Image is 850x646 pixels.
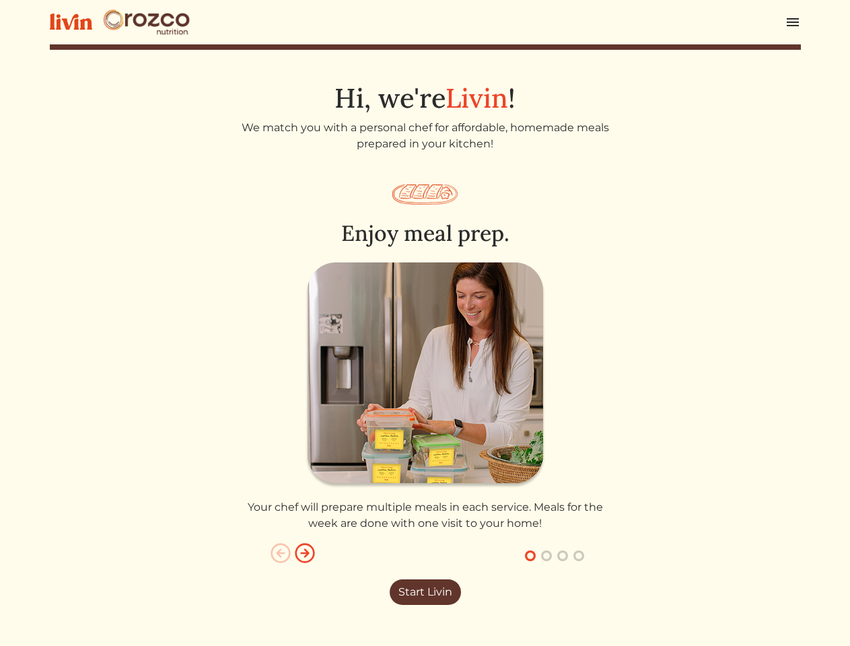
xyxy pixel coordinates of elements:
img: menu_hamburger-cb6d353cf0ecd9f46ceae1c99ecbeb4a00e71ca567a856bd81f57e9d8c17bb26.svg [785,14,801,30]
img: arrow_left_circle-e85112c684eda759d60b36925cadc85fc21d73bdafaa37c14bdfe87aa8b63651.svg [270,542,291,564]
h2: Enjoy meal prep. [238,221,613,246]
img: Orozco Nutrition [103,9,190,36]
img: livin-logo-a0d97d1a881af30f6274990eb6222085a2533c92bbd1e4f22c21b4f0d0e3210c.svg [50,13,92,30]
p: We match you with a personal chef for affordable, homemade meals prepared in your kitchen! [238,120,613,152]
a: Start Livin [390,579,461,605]
img: salmon_plate-7b7466995c04d3751ae4af77f50094417e75221c2a488d61e9b9888cdcba9572.svg [392,184,458,205]
h1: Hi, we're ! [50,82,801,114]
span: Livin [446,81,508,115]
img: enjoy_meal_prep-36db4eeefb09911d9b3119a13cdedac3264931b53eb4974d467b597d59b39c6d.png [305,262,546,489]
p: Your chef will prepare multiple meals in each service. Meals for the week are done with one visit... [238,499,613,532]
img: arrow_right_circle-0c737bc566e65d76d80682a015965e9d48686a7e0252d16461ad7fdad8d1263b.svg [294,542,316,564]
